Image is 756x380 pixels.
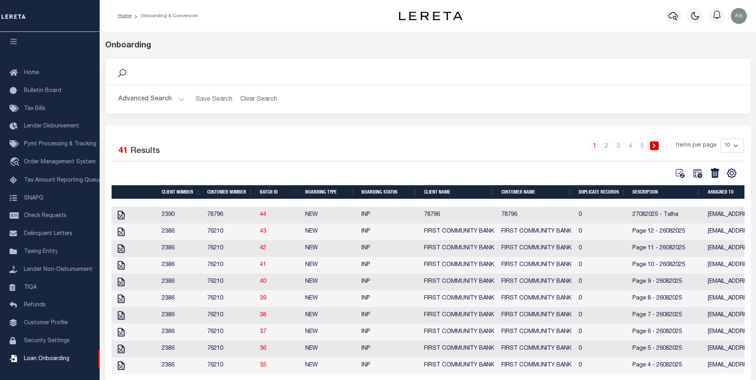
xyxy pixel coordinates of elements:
td: 0 [575,307,629,324]
span: Check Requests [24,213,67,219]
td: 0 [575,324,629,341]
td: 0 [575,341,629,357]
td: 76210 [204,357,257,374]
td: NEW [302,240,358,257]
th: Description: activate to sort column ascending [629,185,705,199]
td: 78796 [421,207,498,223]
td: 76210 [204,324,257,341]
td: 2386 [159,324,204,341]
th: Batch ID: activate to sort column ascending [257,185,302,199]
span: Lender Non-Disbursement [24,267,92,272]
td: 0 [575,290,629,307]
td: NEW [302,357,358,374]
a: 4 [626,141,635,150]
td: Page 8 - 26082025 [629,290,705,307]
i: travel_explore [10,157,22,168]
td: 2386 [159,240,204,257]
span: Order Management System [24,159,96,165]
td: FIRST COMMUNITY BANK [421,240,498,257]
td: 2386 [159,341,204,357]
td: 2386 [159,223,204,240]
td: INP [358,307,421,324]
td: 2386 [159,290,204,307]
a: Home [118,14,132,18]
td: NEW [302,290,358,307]
td: Page 12 - 26082025 [629,223,705,240]
th: Customer Number: activate to sort column ascending [204,185,257,199]
td: FIRST COMMUNITY BANK [498,341,575,357]
td: INP [358,324,421,341]
th: Duplicate Records: activate to sort column ascending [575,185,629,199]
div: Onboarding [105,40,751,52]
td: NEW [302,324,358,341]
a: 43 [260,229,266,234]
span: Refunds [24,302,46,308]
span: Taxing Entity [24,249,58,255]
td: 76210 [204,307,257,324]
td: Page 11 - 26082025 [629,240,705,257]
a: 1 [590,141,599,150]
td: 0 [575,257,629,274]
td: FIRST COMMUNITY BANK [498,307,575,324]
a: 44 [260,212,266,217]
td: Page 10 - 26082025 [629,257,705,274]
td: 76210 [204,223,257,240]
td: 76210 [204,341,257,357]
td: FIRST COMMUNITY BANK [421,357,498,374]
td: 0 [575,223,629,240]
td: 76210 [204,274,257,290]
td: 0 [575,357,629,374]
td: 0 [575,274,629,290]
td: NEW [302,341,358,357]
a: 38 [260,312,266,318]
td: 2386 [159,357,204,374]
td: Page 6 - 26082025 [629,324,705,341]
td: 27082025 - Talha [629,207,705,223]
td: 76210 [204,290,257,307]
button: Advanced Search [118,92,185,107]
td: 2390 [159,207,204,223]
span: Bulletin Board [24,88,61,94]
td: INP [358,240,421,257]
td: 0 [575,207,629,223]
a: 3 [614,141,623,150]
a: 2 [602,141,611,150]
span: Home [24,70,39,76]
a: 37 [260,329,266,335]
td: INP [358,223,421,240]
img: logo-dark.svg [399,12,463,20]
td: Page 4 - 26082025 [629,357,705,374]
label: Results [130,145,160,158]
a: 5 [638,141,647,150]
td: Page 7 - 26082025 [629,307,705,324]
td: FIRST COMMUNITY BANK [498,290,575,307]
td: 2386 [159,257,204,274]
td: INP [358,357,421,374]
a: 39 [260,296,266,301]
td: 78796 [204,207,257,223]
td: FIRST COMMUNITY BANK [421,307,498,324]
span: Loan Onboarding [24,356,69,362]
td: FIRST COMMUNITY BANK [421,290,498,307]
td: FIRST COMMUNITY BANK [421,324,498,341]
td: NEW [302,274,358,290]
th: Client Number: activate to sort column ascending [159,185,204,199]
img: svg+xml;base64,PHN2ZyB4bWxucz0iaHR0cDovL3d3dy53My5vcmcvMjAwMC9zdmciIHBvaW50ZXItZXZlbnRzPSJub25lIi... [731,8,747,24]
td: INP [358,290,421,307]
span: Customer Profile [24,320,68,326]
td: 76210 [204,240,257,257]
td: FIRST COMMUNITY BANK [421,274,498,290]
span: 41 [118,147,128,155]
a: 42 [260,245,266,251]
a: 40 [260,279,266,284]
td: FIRST COMMUNITY BANK [421,341,498,357]
td: NEW [302,223,358,240]
span: Security Settings [24,338,70,344]
td: 76210 [204,257,257,274]
th: Boarding Status: activate to sort column ascending [358,185,421,199]
th: Boarding Type: activate to sort column ascending [302,185,358,199]
span: Delinquent Letters [24,231,73,237]
span: Pymt Processing & Tracking [24,141,96,147]
td: FIRST COMMUNITY BANK [498,223,575,240]
td: FIRST COMMUNITY BANK [498,357,575,374]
